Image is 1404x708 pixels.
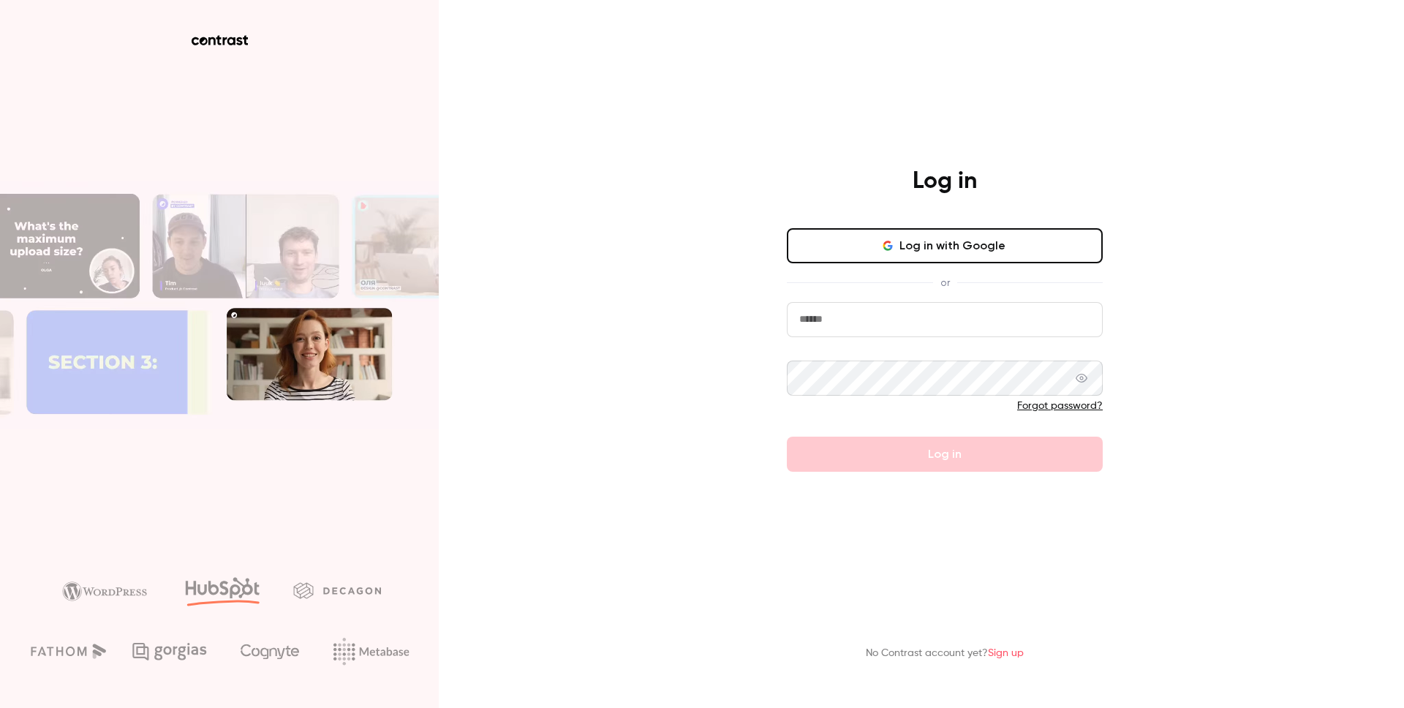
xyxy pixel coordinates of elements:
[988,648,1024,658] a: Sign up
[866,646,1024,661] p: No Contrast account yet?
[293,582,381,598] img: decagon
[1017,401,1103,411] a: Forgot password?
[787,228,1103,263] button: Log in with Google
[913,167,977,196] h4: Log in
[933,275,957,290] span: or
